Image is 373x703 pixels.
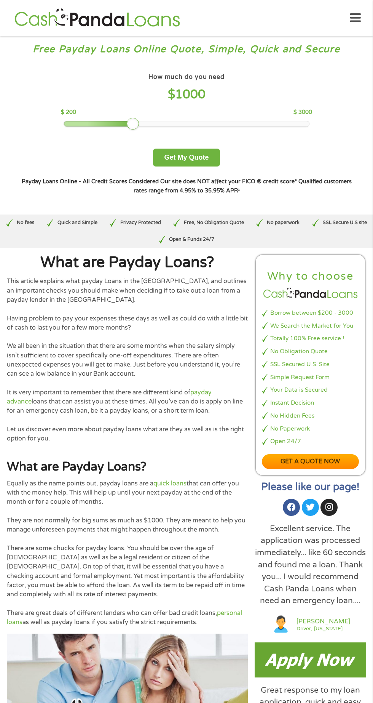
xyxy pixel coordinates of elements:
h4: $ [61,87,312,102]
li: SSL Secured U.S. Site [262,360,359,369]
li: No Paperwork [262,424,359,433]
p: Privacy Protected [120,219,161,226]
li: Simple Request Form [262,373,359,382]
h4: How much do you need [148,73,225,81]
strong: Payday Loans Online - All Credit Scores Considered [22,178,159,185]
li: No Obligation Quote [262,347,359,356]
li: Totally 100% Free service ! [262,334,359,343]
h3: Free Payday Loans Online Quote, Simple, Quick and Secure [7,43,366,56]
li: We Search the Market for You [262,322,359,330]
span: 1000 [175,87,206,102]
button: Get My Quote [153,149,220,167]
a: Get a quote now [262,454,359,469]
img: GetLoanNow Logo [12,7,182,29]
p: Having problem to pay your expenses these days as well as could do with a little bit of cash to l... [7,314,248,333]
p: No paperwork [267,219,300,226]
p: Quick and Simple [57,219,97,226]
h2: What are Payday Loans? [7,459,248,475]
li: Open 24/7 [262,437,359,446]
li: No Hidden Fees [262,412,359,420]
p: There are great deals of different lenders who can offer bad credit loans, as well as payday loan... [7,609,248,627]
p: Free, No Obligation Quote [184,219,244,226]
div: Excellent service. The application was processed immediately... like 60 seconds and found me a lo... [255,523,366,607]
h2: Please like our page!​ [255,482,366,492]
p: $ 200 [61,108,76,117]
p: SSL Secure U.S site [323,219,367,226]
p: Let us discover even more about payday loans what are they as well as is the right option for you. [7,425,248,444]
img: Payday loans now [255,642,366,677]
li: Borrow between $200 - 3000 [262,309,359,317]
li: Instant Decision [262,399,359,407]
h1: What are Payday Loans? [7,255,248,270]
a: quick loans [153,480,186,487]
strong: Our site does NOT affect your FICO ® credit score* [160,178,297,185]
p: No fees [17,219,34,226]
p: Open & Funds 24/7 [169,236,214,243]
p: There are some chucks for payday loans. You should be over the age of [DEMOGRAPHIC_DATA] as well ... [7,544,248,599]
a: Driver, [US_STATE] [296,626,350,631]
p: Equally as the name points out, payday loans are a that can offer you with the money help. This w... [7,479,248,507]
li: Your Data is Secured [262,386,359,394]
a: [PERSON_NAME] [296,617,350,626]
p: They are not normally for big sums as much as $1000. They are meant to help you manage unforeseen... [7,516,248,535]
p: We all been in the situation that there are some months when the salary simply isn’t sufficient t... [7,341,248,378]
h2: Why to choose [262,269,359,283]
p: This article explains what payday Loans in the [GEOGRAPHIC_DATA], and outlines an important check... [7,277,248,304]
p: $ 3000 [293,108,312,117]
strong: Qualified customers rates range from 4.95% to 35.95% APR¹ [134,178,352,194]
p: It is very important to remember that there are different kind of loans that can assist you at th... [7,388,248,416]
